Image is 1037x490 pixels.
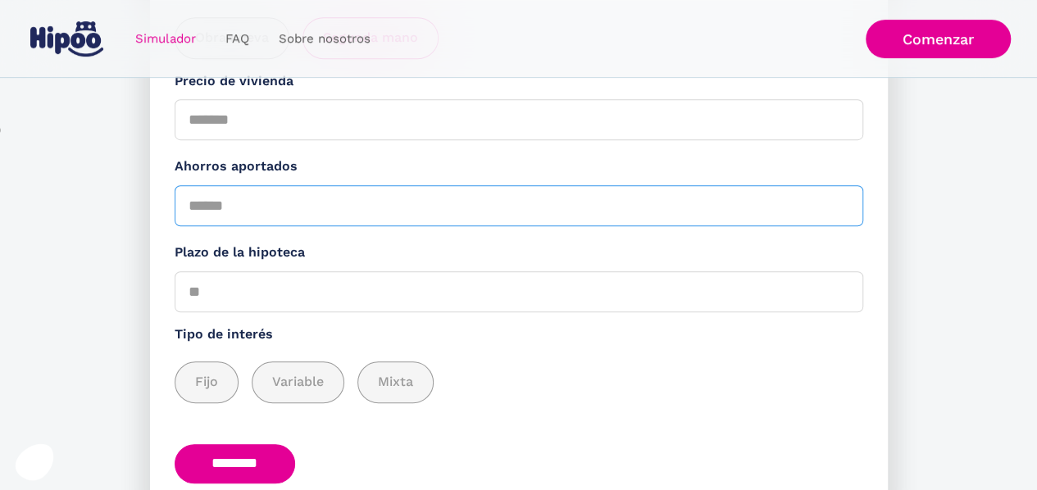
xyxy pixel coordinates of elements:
span: Mixta [378,372,413,392]
span: Fijo [195,372,218,392]
a: Simulador [121,23,211,55]
label: Precio de vivienda [175,71,863,92]
a: FAQ [211,23,264,55]
label: Tipo de interés [175,324,863,345]
label: Ahorros aportados [175,157,863,177]
a: Sobre nosotros [264,23,385,55]
span: Variable [272,372,324,392]
div: add_description_here [175,361,863,403]
label: Plazo de la hipoteca [175,243,863,263]
a: home [27,15,107,63]
a: Comenzar [866,20,1011,58]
